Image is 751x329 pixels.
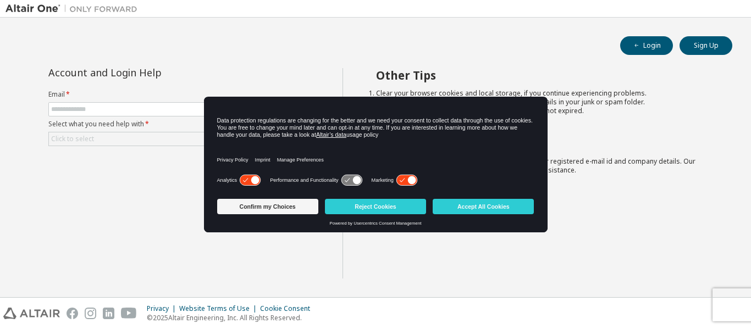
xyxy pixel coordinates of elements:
div: Click to select [51,135,94,143]
img: facebook.svg [67,308,78,319]
img: instagram.svg [85,308,96,319]
li: Clear your browser cookies and local storage, if you continue experiencing problems. [376,89,713,98]
button: Login [620,36,673,55]
img: altair_logo.svg [3,308,60,319]
h2: Other Tips [376,68,713,82]
div: Account and Login Help [48,68,249,77]
p: © 2025 Altair Engineering, Inc. All Rights Reserved. [147,313,317,322]
label: Email [48,90,299,99]
label: Select what you need help with [48,120,299,129]
img: linkedin.svg [103,308,114,319]
div: Website Terms of Use [179,304,260,313]
img: Altair One [5,3,143,14]
div: Cookie Consent [260,304,317,313]
button: Sign Up [680,36,732,55]
div: Click to select [49,132,299,146]
div: Privacy [147,304,179,313]
img: youtube.svg [121,308,137,319]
